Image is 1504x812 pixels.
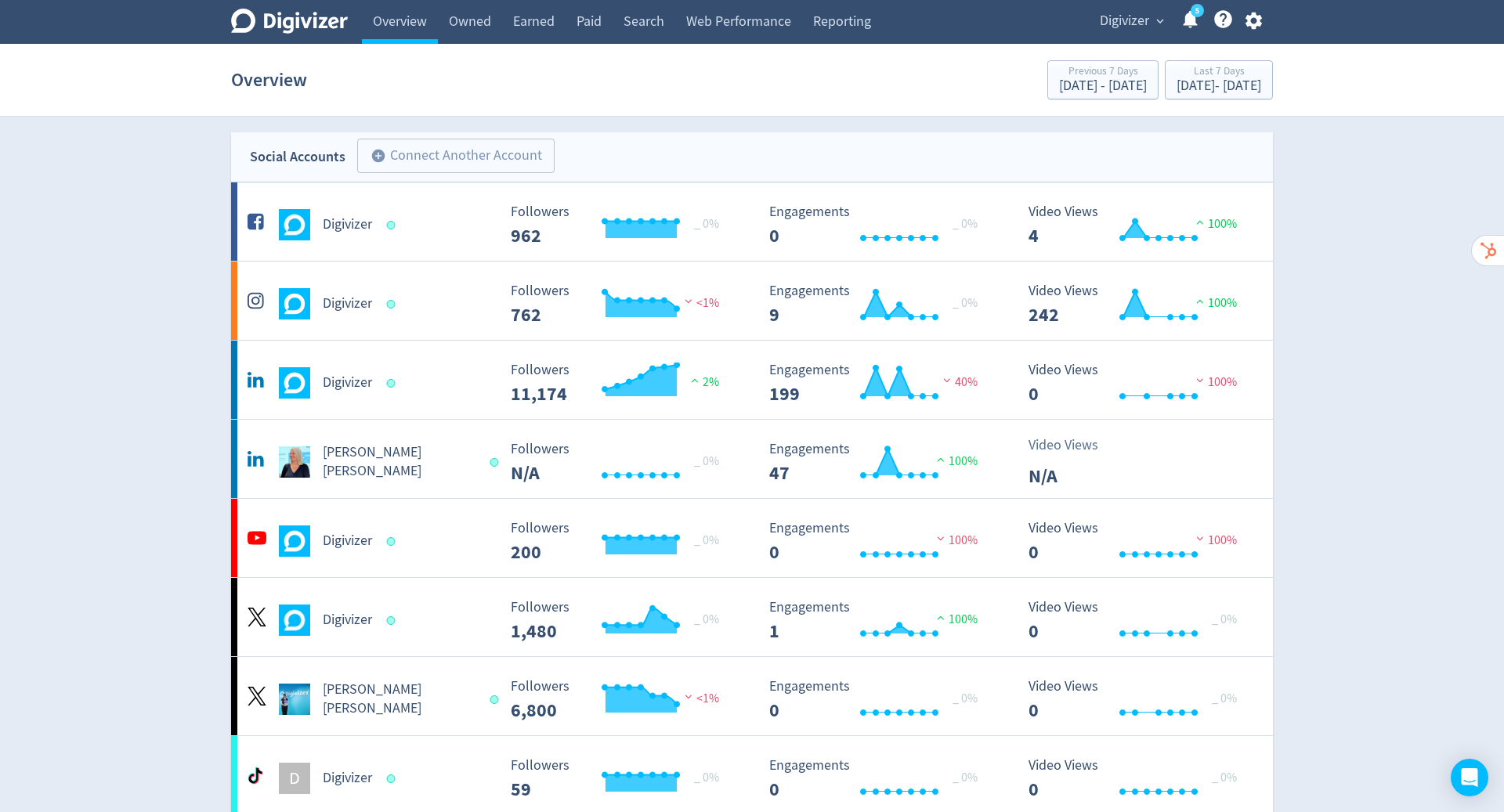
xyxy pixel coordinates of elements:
[933,532,949,544] img: negative-performance.svg
[681,295,719,311] span: <1%
[939,374,978,390] span: 40%
[231,262,1273,340] a: Digivizer undefinedDigivizer Followers 762 Followers 762 <1% Engagements 9 Engagements 9 _ 0% Vid...
[1192,216,1237,232] span: 100%
[953,216,978,232] span: _ 0%
[694,532,719,548] span: _ 0%
[1212,691,1237,706] span: _ 0%
[681,691,696,702] img: negative-performance.svg
[1192,374,1208,386] img: negative-performance.svg
[231,578,1273,656] a: Digivizer undefinedDigivizer Followers 1,480 Followers 1,480 _ 0% Engagements 1 Engagements 1 100...
[279,525,310,557] img: Digivizer undefined
[1029,462,1119,490] p: N/A
[503,442,738,483] svg: Followers N/A
[761,283,996,325] svg: Engagements 9
[1192,295,1237,311] span: 100%
[231,182,1273,261] a: Digivizer undefinedDigivizer Followers 962 Followers 962 _ 0% Engagements 0 Engagements 0 _ 0% Vi...
[694,612,719,627] span: _ 0%
[761,204,996,246] svg: Engagements 0
[357,139,555,173] button: Connect Another Account
[1192,295,1208,307] img: positive-performance.svg
[1165,60,1273,99] button: Last 7 Days[DATE]- [DATE]
[1177,66,1261,79] div: Last 7 Days
[387,221,400,229] span: Data last synced: 15 Sep 2025, 7:01am (AEST)
[503,283,738,325] svg: Followers 762
[279,288,310,319] img: Digivizer undefined
[1177,79,1261,93] div: [DATE] - [DATE]
[761,442,996,483] svg: Engagements 47
[933,532,978,548] span: 100%
[1021,600,1256,641] svg: Video Views 0
[694,216,719,232] span: _ 0%
[933,612,949,623] img: positive-performance.svg
[490,695,503,704] span: Data last synced: 15 Sep 2025, 8:03am (AEST)
[323,374,372,392] h5: Digivizer
[939,374,955,386] img: negative-performance.svg
[694,453,719,469] span: _ 0%
[387,300,400,309] span: Data last synced: 15 Sep 2025, 7:01am (AEST)
[345,141,555,173] a: Connect Another Account
[1212,612,1237,627] span: _ 0%
[1191,4,1204,17] a: 5
[503,600,738,641] svg: Followers 1,480
[1021,679,1256,720] svg: Video Views 0
[323,443,475,481] h5: [PERSON_NAME] [PERSON_NAME]
[953,691,978,706] span: _ 0%
[503,679,738,720] svg: Followers 6,800
[1059,79,1147,93] div: [DATE] - [DATE]
[250,146,345,168] div: Social Accounts
[933,453,978,469] span: 100%
[1021,521,1256,562] svg: Video Views 0
[279,367,310,399] img: Digivizer undefined
[1192,374,1237,390] span: 100%
[279,604,310,636] img: Digivizer undefined
[279,684,310,715] img: Emma Lo Russo undefined
[933,453,949,465] img: positive-performance.svg
[323,680,475,718] h5: [PERSON_NAME] [PERSON_NAME]
[323,532,372,550] h5: Digivizer
[387,616,400,625] span: Data last synced: 14 Sep 2025, 3:02pm (AEST)
[231,499,1273,577] a: Digivizer undefinedDigivizer Followers 200 Followers 200 _ 0% Engagements 0 Engagements 0 100% Vi...
[371,148,386,164] span: add_circle
[1192,532,1208,544] img: negative-performance.svg
[1047,60,1159,99] button: Previous 7 Days[DATE] - [DATE]
[503,521,738,562] svg: Followers 200
[1212,770,1237,785] span: _ 0%
[1021,204,1256,246] svg: Video Views 4
[681,295,696,307] img: negative-performance.svg
[279,209,310,240] img: Digivizer undefined
[1021,758,1256,799] svg: Video Views 0
[687,374,719,390] span: 2%
[1029,435,1119,456] p: Video Views
[387,379,400,388] span: Data last synced: 15 Sep 2025, 10:41am (AEST)
[761,758,996,799] svg: Engagements 0
[503,758,738,799] svg: Followers 59
[323,294,372,313] h5: Digivizer
[761,521,996,562] svg: Engagements 0
[279,446,310,478] img: Emma Lo Russo undefined
[1059,66,1147,79] div: Previous 7 Days
[323,769,372,788] h5: Digivizer
[953,770,978,785] span: _ 0%
[231,657,1273,735] a: Emma Lo Russo undefined[PERSON_NAME] [PERSON_NAME] Followers 6,800 Followers 6,800 <1% Engagement...
[1153,14,1167,28] span: expand_more
[1195,5,1199,16] text: 5
[1451,759,1488,796] div: Open Intercom Messenger
[387,774,400,783] span: Data last synced: 15 Sep 2025, 6:01am (AEST)
[1021,283,1256,325] svg: Video Views 242
[231,55,307,105] h1: Overview
[1192,216,1208,228] img: positive-performance.svg
[323,611,372,630] h5: Digivizer
[490,458,503,467] span: Data last synced: 15 Sep 2025, 4:01am (AEST)
[953,295,978,311] span: _ 0%
[761,679,996,720] svg: Engagements 0
[279,763,310,794] div: D
[681,691,719,706] span: <1%
[1094,9,1168,34] button: Digivizer
[933,612,978,627] span: 100%
[761,600,996,641] svg: Engagements 1
[387,537,400,546] span: Data last synced: 15 Sep 2025, 12:02am (AEST)
[231,341,1273,419] a: Digivizer undefinedDigivizer Followers 11,174 Followers 11,174 2% Engagements 199 Engagements 199...
[1100,9,1149,34] span: Digivizer
[503,204,738,246] svg: Followers 962
[687,374,703,386] img: positive-performance.svg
